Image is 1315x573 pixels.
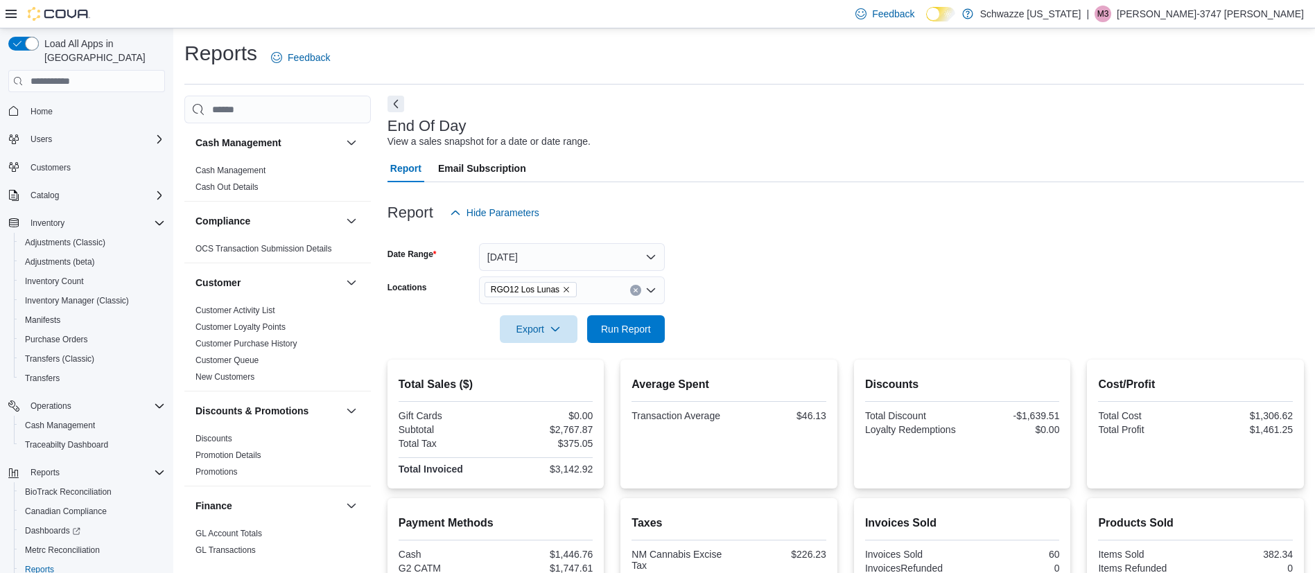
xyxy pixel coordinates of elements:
[498,549,593,560] div: $1,446.76
[25,131,58,148] button: Users
[645,285,656,296] button: Open list of options
[14,540,171,560] button: Metrc Reconciliation
[195,528,262,539] span: GL Account Totals
[399,464,463,475] strong: Total Invoiced
[485,282,577,297] span: RGO12 Los Lunas
[19,484,165,500] span: BioTrack Reconciliation
[1086,6,1089,22] p: |
[195,136,281,150] h3: Cash Management
[19,312,165,328] span: Manifests
[500,315,577,343] button: Export
[479,243,665,271] button: [DATE]
[19,437,114,453] a: Traceabilty Dashboard
[632,410,726,421] div: Transaction Average
[195,243,332,254] span: OCS Transaction Submission Details
[195,306,275,315] a: Customer Activity List
[25,486,112,497] span: BioTrack Reconciliation
[3,396,171,416] button: Operations
[14,233,171,252] button: Adjustments (Classic)
[387,134,591,149] div: View a sales snapshot for a date or date range.
[872,7,914,21] span: Feedback
[31,190,59,201] span: Catalog
[387,204,433,221] h3: Report
[19,503,112,520] a: Canadian Compliance
[19,331,165,348] span: Purchase Orders
[195,244,332,254] a: OCS Transaction Submission Details
[195,433,232,444] span: Discounts
[1095,6,1111,22] div: Michelle-3747 Tolentino
[14,291,171,310] button: Inventory Manager (Classic)
[195,355,259,365] a: Customer Queue
[343,497,360,514] button: Finance
[14,482,171,502] button: BioTrack Reconciliation
[732,410,826,421] div: $46.13
[25,187,64,204] button: Catalog
[632,549,726,571] div: NM Cannabis Excise Tax
[25,525,80,536] span: Dashboards
[195,136,340,150] button: Cash Management
[14,330,171,349] button: Purchase Orders
[438,155,526,182] span: Email Subscription
[195,529,262,538] a: GL Account Totals
[3,157,171,177] button: Customers
[195,545,256,555] a: GL Transactions
[31,106,53,117] span: Home
[195,166,265,175] a: Cash Management
[19,273,165,290] span: Inventory Count
[3,213,171,233] button: Inventory
[25,215,165,231] span: Inventory
[25,334,88,345] span: Purchase Orders
[25,506,107,517] span: Canadian Compliance
[19,417,165,434] span: Cash Management
[25,102,165,119] span: Home
[387,118,467,134] h3: End Of Day
[195,276,340,290] button: Customer
[195,182,259,193] span: Cash Out Details
[19,437,165,453] span: Traceabilty Dashboard
[31,400,71,412] span: Operations
[31,467,60,478] span: Reports
[1097,6,1109,22] span: M3
[195,467,238,477] a: Promotions
[19,273,89,290] a: Inventory Count
[25,464,65,481] button: Reports
[195,214,340,228] button: Compliance
[195,450,261,460] a: Promotion Details
[195,355,259,366] span: Customer Queue
[19,292,165,309] span: Inventory Manager (Classic)
[28,7,90,21] img: Cova
[195,499,232,513] h3: Finance
[387,282,427,293] label: Locations
[343,134,360,151] button: Cash Management
[491,283,559,297] span: RGO12 Los Lunas
[19,351,165,367] span: Transfers (Classic)
[965,410,1059,421] div: -$1,639.51
[343,213,360,229] button: Compliance
[19,370,65,387] a: Transfers
[14,349,171,369] button: Transfers (Classic)
[25,353,94,364] span: Transfers (Classic)
[195,305,275,316] span: Customer Activity List
[865,424,959,435] div: Loyalty Redemptions
[19,351,100,367] a: Transfers (Classic)
[195,182,259,192] a: Cash Out Details
[399,424,493,435] div: Subtotal
[25,276,84,287] span: Inventory Count
[25,373,60,384] span: Transfers
[195,321,286,333] span: Customer Loyalty Points
[865,549,959,560] div: Invoices Sold
[399,410,493,421] div: Gift Cards
[399,549,493,560] div: Cash
[14,272,171,291] button: Inventory Count
[25,295,129,306] span: Inventory Manager (Classic)
[19,370,165,387] span: Transfers
[390,155,421,182] span: Report
[508,315,569,343] span: Export
[3,186,171,205] button: Catalog
[467,206,539,220] span: Hide Parameters
[195,545,256,556] span: GL Transactions
[19,542,105,558] a: Metrc Reconciliation
[632,515,826,531] h2: Taxes
[195,339,297,349] a: Customer Purchase History
[3,130,171,149] button: Users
